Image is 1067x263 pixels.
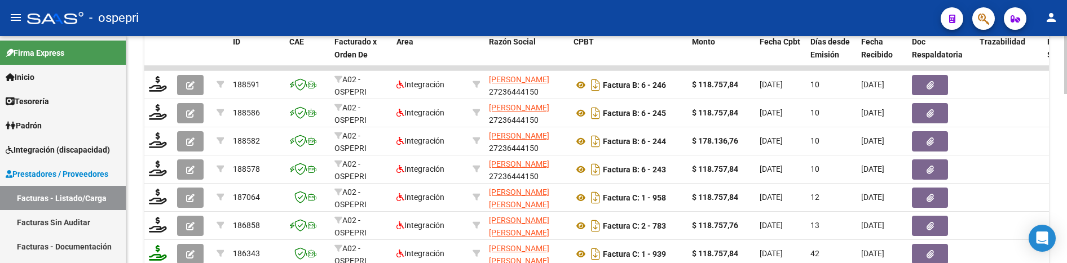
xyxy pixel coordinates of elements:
[489,214,565,238] div: 27310864426
[330,30,392,79] datatable-header-cell: Facturado x Orden De
[334,37,377,59] span: Facturado x Orden De
[687,30,755,79] datatable-header-cell: Monto
[233,249,260,258] span: 186343
[861,80,884,89] span: [DATE]
[760,136,783,145] span: [DATE]
[489,131,549,140] span: [PERSON_NAME]
[692,108,738,117] strong: $ 118.757,84
[233,108,260,117] span: 188586
[861,108,884,117] span: [DATE]
[489,188,549,209] span: [PERSON_NAME] [PERSON_NAME]
[228,30,285,79] datatable-header-cell: ID
[334,131,367,153] span: A02 - OSPEPRI
[489,73,565,97] div: 27236444150
[396,80,444,89] span: Integración
[396,193,444,202] span: Integración
[6,71,34,83] span: Inicio
[285,30,330,79] datatable-header-cell: CAE
[975,30,1043,79] datatable-header-cell: Trazabilidad
[692,221,738,230] strong: $ 118.757,76
[692,249,738,258] strong: $ 118.757,84
[603,165,666,174] strong: Factura B: 6 - 243
[588,217,603,235] i: Descargar documento
[810,108,819,117] span: 10
[233,221,260,230] span: 186858
[233,193,260,202] span: 187064
[588,161,603,179] i: Descargar documento
[692,164,738,173] strong: $ 118.757,84
[574,37,594,46] span: CPBT
[912,37,963,59] span: Doc Respaldatoria
[603,109,666,118] strong: Factura B: 6 - 245
[6,144,110,156] span: Integración (discapacidad)
[9,11,23,24] mat-icon: menu
[760,80,783,89] span: [DATE]
[396,37,413,46] span: Area
[6,168,108,180] span: Prestadores / Proveedores
[588,245,603,263] i: Descargar documento
[603,193,666,202] strong: Factura C: 1 - 958
[489,103,549,112] span: [PERSON_NAME]
[861,136,884,145] span: [DATE]
[233,80,260,89] span: 188591
[692,193,738,202] strong: $ 118.757,84
[334,159,367,181] span: A02 - OSPEPRI
[1044,11,1058,24] mat-icon: person
[861,193,884,202] span: [DATE]
[334,216,367,238] span: A02 - OSPEPRI
[569,30,687,79] datatable-header-cell: CPBT
[810,80,819,89] span: 10
[760,108,783,117] span: [DATE]
[861,221,884,230] span: [DATE]
[603,249,666,258] strong: Factura C: 1 - 939
[289,37,304,46] span: CAE
[760,164,783,173] span: [DATE]
[907,30,975,79] datatable-header-cell: Doc Respaldatoria
[588,104,603,122] i: Descargar documento
[692,136,738,145] strong: $ 178.136,76
[810,164,819,173] span: 10
[861,164,884,173] span: [DATE]
[489,37,536,46] span: Razón Social
[861,249,884,258] span: [DATE]
[489,75,549,84] span: [PERSON_NAME]
[489,216,549,238] span: [PERSON_NAME] [PERSON_NAME]
[334,75,367,97] span: A02 - OSPEPRI
[857,30,907,79] datatable-header-cell: Fecha Recibido
[810,136,819,145] span: 10
[489,159,549,168] span: [PERSON_NAME]
[588,76,603,94] i: Descargar documento
[233,164,260,173] span: 188578
[810,37,850,59] span: Días desde Emisión
[396,221,444,230] span: Integración
[603,137,666,146] strong: Factura B: 6 - 244
[6,47,64,59] span: Firma Express
[588,189,603,207] i: Descargar documento
[810,221,819,230] span: 13
[1029,225,1056,252] div: Open Intercom Messenger
[588,132,603,150] i: Descargar documento
[89,6,139,30] span: - ospepri
[396,164,444,173] span: Integración
[392,30,468,79] datatable-header-cell: Area
[810,249,819,258] span: 42
[334,188,367,209] span: A02 - OSPEPRI
[484,30,569,79] datatable-header-cell: Razón Social
[810,193,819,202] span: 12
[603,81,666,90] strong: Factura B: 6 - 246
[806,30,857,79] datatable-header-cell: Días desde Emisión
[334,103,367,125] span: A02 - OSPEPRI
[489,158,565,181] div: 27236444150
[233,136,260,145] span: 188582
[6,95,49,108] span: Tesorería
[396,136,444,145] span: Integración
[760,193,783,202] span: [DATE]
[396,108,444,117] span: Integración
[692,80,738,89] strong: $ 118.757,84
[6,119,42,132] span: Padrón
[760,249,783,258] span: [DATE]
[760,221,783,230] span: [DATE]
[489,101,565,125] div: 27236444150
[980,37,1025,46] span: Trazabilidad
[603,221,666,230] strong: Factura C: 2 - 783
